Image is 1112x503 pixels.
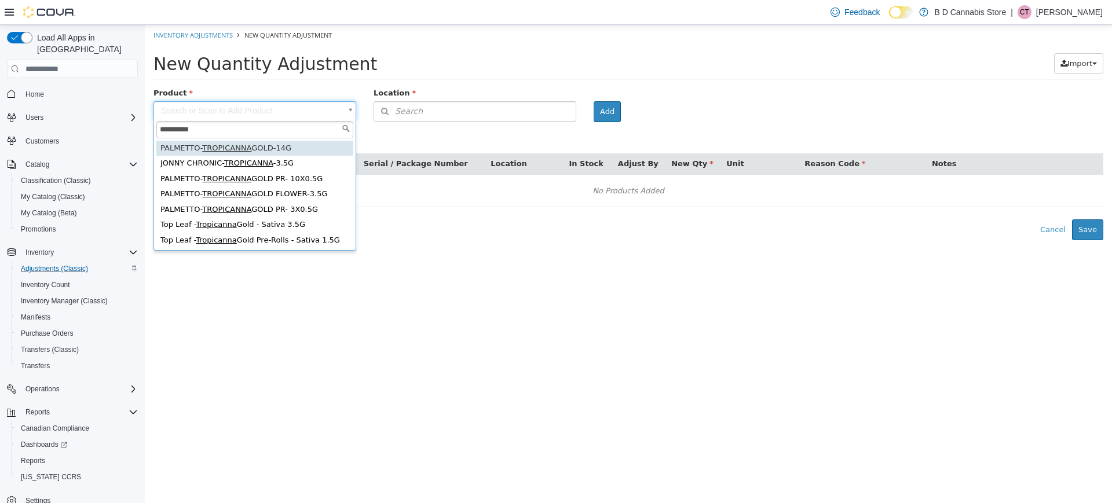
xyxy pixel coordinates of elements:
button: Transfers (Classic) [12,342,142,358]
a: Promotions [16,222,61,236]
button: Inventory [2,244,142,260]
a: [US_STATE] CCRS [16,470,86,484]
span: TROPICANNA [57,119,107,127]
span: Purchase Orders [21,329,74,338]
button: Customers [2,133,142,149]
span: My Catalog (Beta) [16,206,138,220]
a: Purchase Orders [16,326,78,340]
span: Canadian Compliance [21,424,89,433]
a: Inventory Count [16,278,75,292]
span: TROPICANNA [57,180,107,189]
button: Purchase Orders [12,325,142,342]
button: Inventory Count [12,277,142,293]
span: Reports [21,456,45,465]
span: Transfers [21,361,50,370]
a: Canadian Compliance [16,421,94,435]
span: Customers [25,137,59,146]
button: Users [21,111,48,124]
span: TROPICANNA [57,164,107,173]
span: Adjustments (Classic) [21,264,88,273]
button: Reports [12,453,142,469]
span: Tropicanna [51,211,92,219]
span: Catalog [25,160,49,169]
span: TROPICANNA [57,149,107,158]
span: Reports [25,407,50,417]
a: Dashboards [12,436,142,453]
a: Transfers (Classic) [16,343,83,357]
span: CT [1020,5,1029,19]
button: Catalog [2,156,142,172]
a: Home [21,87,49,101]
a: Transfers [16,359,54,373]
span: Tropicanna [51,195,92,204]
button: Operations [2,381,142,397]
span: Reports [21,405,138,419]
button: Classification (Classic) [12,172,142,189]
span: Dashboards [21,440,67,449]
div: Top Leaf - Gold - Sativa 3.5G [12,192,209,208]
span: Washington CCRS [16,470,138,484]
div: PALMETTO- GOLD PR- 10X0.5G [12,146,209,162]
span: Classification (Classic) [21,176,91,185]
span: Purchase Orders [16,326,138,340]
button: My Catalog (Beta) [12,205,142,221]
button: Inventory [21,245,58,259]
p: B D Cannabis Store [934,5,1006,19]
button: [US_STATE] CCRS [12,469,142,485]
div: PALMETTO- GOLD PR- 3X0.5G [12,177,209,193]
button: Transfers [12,358,142,374]
a: Customers [21,134,64,148]
span: Transfers (Classic) [16,343,138,357]
span: Dashboards [16,438,138,451]
span: Adjustments (Classic) [16,262,138,276]
span: Manifests [21,313,50,322]
span: Users [25,113,43,122]
span: Load All Apps in [GEOGRAPHIC_DATA] [32,32,138,55]
span: Promotions [16,222,138,236]
button: Canadian Compliance [12,420,142,436]
span: Manifests [16,310,138,324]
span: My Catalog (Classic) [16,190,138,204]
button: Adjustments (Classic) [12,260,142,277]
span: Customers [21,134,138,148]
button: Home [2,85,142,102]
span: Inventory Count [16,278,138,292]
span: Catalog [21,157,138,171]
a: Dashboards [16,438,72,451]
span: Inventory [25,248,54,257]
span: Operations [21,382,138,396]
p: [PERSON_NAME] [1036,5,1103,19]
img: Cova [23,6,75,18]
span: Home [21,86,138,101]
span: Promotions [21,225,56,234]
button: Manifests [12,309,142,325]
a: Manifests [16,310,55,324]
span: [US_STATE] CCRS [21,472,81,482]
button: Catalog [21,157,54,171]
span: Home [25,90,44,99]
button: Reports [2,404,142,420]
a: My Catalog (Classic) [16,190,90,204]
span: Feedback [844,6,880,18]
a: Inventory Manager (Classic) [16,294,112,308]
input: Dark Mode [889,6,913,19]
span: Transfers (Classic) [21,345,79,354]
button: Promotions [12,221,142,237]
span: Inventory Manager (Classic) [21,296,108,306]
a: Feedback [826,1,884,24]
div: Top Leaf - Gold Pre-Rolls - Sativa 1.5G [12,208,209,223]
button: Operations [21,382,64,396]
span: Reports [16,454,138,468]
button: Users [2,109,142,126]
span: Canadian Compliance [16,421,138,435]
a: My Catalog (Beta) [16,206,82,220]
a: Adjustments (Classic) [16,262,93,276]
div: PALMETTO- GOLD-14G [12,116,209,131]
span: Operations [25,384,60,394]
span: TROPICANNA [79,134,129,142]
span: Transfers [16,359,138,373]
span: My Catalog (Beta) [21,208,77,218]
span: Users [21,111,138,124]
span: Inventory Manager (Classic) [16,294,138,308]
